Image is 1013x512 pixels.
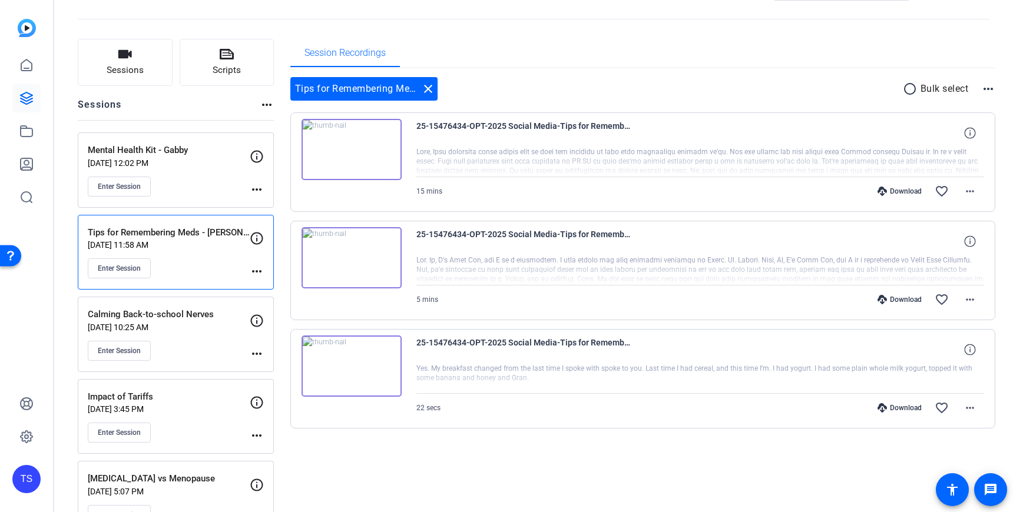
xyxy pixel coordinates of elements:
[416,119,634,147] span: 25-15476434-OPT-2025 Social Media-Tips for Remembering Meds - [PERSON_NAME]-2025-08-07-13-49-44-9...
[88,323,250,332] p: [DATE] 10:25 AM
[302,119,402,180] img: thumb-nail
[903,82,921,96] mat-icon: radio_button_unchecked
[88,240,250,250] p: [DATE] 11:58 AM
[416,187,442,195] span: 15 mins
[180,39,274,86] button: Scripts
[872,403,928,413] div: Download
[421,82,435,96] mat-icon: close
[935,292,949,307] mat-icon: favorite_border
[88,404,250,414] p: [DATE] 3:45 PM
[872,187,928,196] div: Download
[250,182,264,197] mat-icon: more_horiz
[88,472,250,486] p: [MEDICAL_DATA] vs Menopause
[260,98,274,112] mat-icon: more_horiz
[12,465,41,493] div: TS
[416,335,634,364] span: 25-15476434-OPT-2025 Social Media-Tips for Remembering Meds - [PERSON_NAME]-2025-08-07-13-38-56-4...
[88,308,250,321] p: Calming Back-to-school Nerves
[935,401,949,415] mat-icon: favorite_border
[416,404,441,412] span: 22 secs
[88,423,151,443] button: Enter Session
[250,347,264,361] mat-icon: more_horiz
[921,82,969,96] p: Bulk select
[88,390,250,404] p: Impact of Tariffs
[213,64,241,77] span: Scripts
[250,428,264,443] mat-icon: more_horiz
[963,292,977,307] mat-icon: more_horiz
[963,401,977,415] mat-icon: more_horiz
[98,182,141,191] span: Enter Session
[984,483,998,497] mat-icon: message
[302,335,402,397] img: thumb-nail
[98,428,141,437] span: Enter Session
[78,39,173,86] button: Sessions
[250,264,264,278] mat-icon: more_horiz
[88,226,250,240] p: Tips for Remembering Meds - [PERSON_NAME]
[78,98,122,120] h2: Sessions
[88,341,151,361] button: Enter Session
[88,258,151,278] button: Enter Session
[981,82,995,96] mat-icon: more_horiz
[107,64,144,77] span: Sessions
[88,177,151,197] button: Enter Session
[290,77,438,101] div: Tips for Remembering Meds - [PERSON_NAME]
[88,158,250,168] p: [DATE] 12:02 PM
[98,346,141,355] span: Enter Session
[302,227,402,288] img: thumb-nail
[18,19,36,37] img: blue-gradient.svg
[88,487,250,496] p: [DATE] 5:07 PM
[98,264,141,273] span: Enter Session
[935,184,949,198] mat-icon: favorite_border
[963,184,977,198] mat-icon: more_horiz
[88,144,250,157] p: Mental Health Kit - Gabby
[416,227,634,255] span: 25-15476434-OPT-2025 Social Media-Tips for Remembering Meds - [PERSON_NAME]-2025-08-07-13-42-42-1...
[304,48,386,58] span: Session Recordings
[872,295,928,304] div: Download
[945,483,959,497] mat-icon: accessibility
[416,295,438,304] span: 5 mins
